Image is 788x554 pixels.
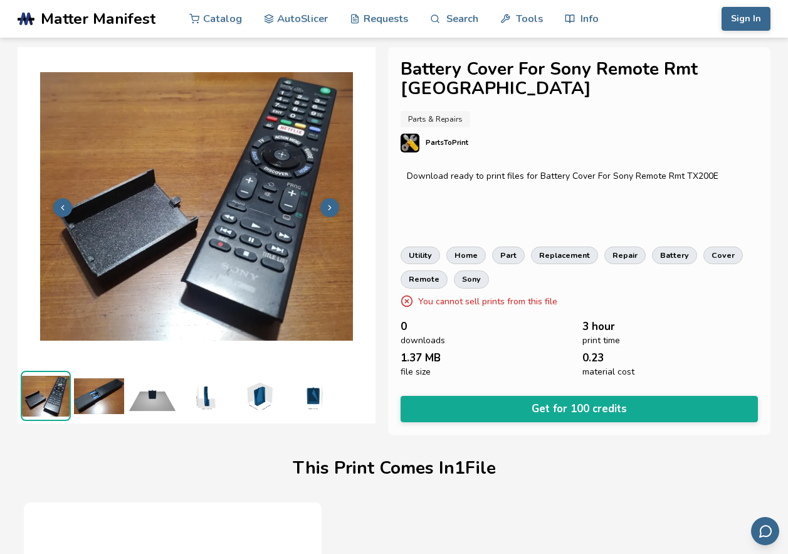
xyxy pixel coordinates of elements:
[652,247,697,264] a: battery
[582,336,620,346] span: print time
[703,247,743,264] a: cover
[401,367,431,377] span: file size
[127,371,177,421] img: 1_Print_Preview
[426,136,468,149] p: PartsToPrint
[492,247,525,264] a: part
[401,60,759,99] h1: Battery Cover For Sony Remote Rmt [GEOGRAPHIC_DATA]
[181,371,231,421] img: 1_3D_Dimensions
[41,10,155,28] span: Matter Manifest
[401,270,448,288] a: remote
[234,371,284,421] img: 1_3D_Dimensions
[418,295,557,308] p: You cannot sell prints from this file
[582,321,615,333] span: 3 hour
[293,459,496,478] h1: This Print Comes In 1 File
[401,111,470,127] a: Parts & Repairs
[582,367,634,377] span: material cost
[722,7,770,31] button: Sign In
[401,336,445,346] span: downloads
[401,247,440,264] a: utility
[401,134,759,165] a: PartsToPrint's profilePartsToPrint
[401,134,419,152] img: PartsToPrint's profile
[401,352,441,364] span: 1.37 MB
[401,396,759,422] button: Get for 100 credits
[446,247,486,264] a: home
[604,247,646,264] a: repair
[407,171,752,181] p: Download ready to print files for Battery Cover For Sony Remote Rmt TX200E
[401,321,407,333] span: 0
[287,371,337,421] img: 1_3D_Dimensions
[531,247,598,264] a: replacement
[454,270,489,288] a: sony
[582,352,604,364] span: 0.23
[751,517,779,545] button: Send feedback via email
